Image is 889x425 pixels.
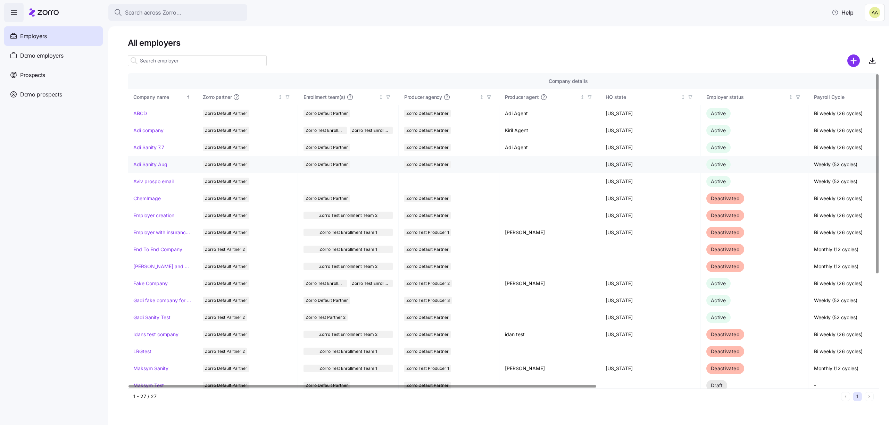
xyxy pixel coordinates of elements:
span: Zorro Default Partner [406,263,449,270]
span: Zorro Default Partner [205,212,247,219]
span: Zorro Default Partner [306,161,348,168]
span: Zorro Default Partner [406,382,449,389]
span: Draft [711,382,723,388]
span: Deactivated [711,331,740,337]
span: Active [711,127,726,133]
span: Zorro Default Partner [205,161,247,168]
div: Payroll Cycle [814,93,888,101]
th: Enrollment team(s)Not sorted [298,89,399,105]
td: [PERSON_NAME] [499,224,600,241]
a: Demo prospects [4,85,103,104]
a: End To End Company [133,246,182,253]
span: Zorro Test Enrollment Team 1 [319,246,377,253]
span: Zorro Default Partner [406,161,449,168]
span: Zorro Test Enrollment Team 2 [319,263,377,270]
span: Zorro Default Partner [205,382,247,389]
span: Deactivated [711,365,740,371]
td: [US_STATE] [600,139,701,156]
span: Zorro Default Partner [205,110,247,117]
span: Prospects [20,71,45,79]
div: Not sorted [788,95,793,100]
div: HQ state [606,93,679,101]
span: Zorro Default Partner [205,331,247,338]
span: Deactivated [711,348,740,354]
td: [US_STATE] [600,105,701,122]
span: Enrollment team(s) [304,94,345,101]
span: Zorro Default Partner [306,297,348,304]
span: Zorro Test Enrollment Team 2 [319,212,377,219]
td: [US_STATE] [600,224,701,241]
span: Zorro Test Enrollment Team 1 [319,365,377,372]
button: Next page [865,392,874,401]
div: Sorted ascending [186,95,191,100]
span: Zorro Default Partner [406,127,449,134]
div: Not sorted [580,95,585,100]
a: Aviv prospo email [133,178,174,185]
span: Search across Zorro... [125,8,181,17]
th: Company nameSorted ascending [128,89,197,105]
th: Producer agencyNot sorted [399,89,499,105]
span: Zorro Test Partner 2 [306,314,346,321]
a: Adi company [133,127,164,134]
button: Previous page [841,392,850,401]
td: Adi Agent [499,105,600,122]
span: Active [711,110,726,116]
span: Deactivated [711,263,740,269]
button: 1 [853,392,862,401]
a: Gadi fake company for test [133,297,191,304]
td: Adi Agent [499,139,600,156]
span: Zorro Test Enrollment Team 1 [319,348,377,355]
a: Adi Sanity Aug [133,161,167,168]
span: Zorro Default Partner [406,110,449,117]
td: [PERSON_NAME] [499,360,600,377]
span: Deactivated [711,195,740,201]
span: Active [711,280,726,286]
span: Zorro Default Partner [306,144,348,151]
td: Kiril Agent [499,122,600,139]
span: Zorro Default Partner [406,348,449,355]
a: ChemImage [133,195,161,202]
a: [PERSON_NAME] and ChemImage [133,263,191,270]
td: [US_STATE] [600,156,701,173]
td: [US_STATE] [600,326,701,343]
a: Idans test company [133,331,178,338]
td: [US_STATE] [600,207,701,224]
a: Prospects [4,65,103,85]
span: Zorro Default Partner [406,314,449,321]
td: idan test [499,326,600,343]
h1: All employers [128,37,879,48]
div: 1 - 27 / 27 [133,393,838,400]
div: Not sorted [479,95,484,100]
span: Zorro Test Partner 2 [205,348,245,355]
span: Zorro Default Partner [205,280,247,287]
span: Zorro Test Producer 1 [406,365,449,372]
span: Zorro Default Partner [406,195,449,202]
a: Employer with insurance problems [133,229,191,236]
span: Active [711,314,726,320]
span: Zorro Default Partner [205,144,247,151]
button: Help [826,6,859,19]
span: Demo employers [20,51,64,60]
span: Zorro Test Enrollment Team 2 [306,127,345,134]
th: Employer statusNot sorted [701,89,808,105]
span: Zorro Default Partner [205,297,247,304]
div: Employer status [706,93,787,101]
span: Deactivated [711,212,740,218]
span: Employers [20,32,47,41]
a: LRGtest [133,348,151,355]
span: Deactivated [711,246,740,252]
div: Not sorted [379,95,383,100]
span: Deactivated [711,229,740,235]
span: Zorro Default Partner [205,263,247,270]
span: Zorro Test Enrollment Team 2 [319,331,377,338]
span: Zorro Default Partner [306,382,348,389]
div: Company name [133,93,185,101]
td: [US_STATE] [600,292,701,309]
a: Demo employers [4,46,103,65]
svg: add icon [847,54,860,67]
a: Maksym Sanity [133,365,168,372]
img: 69dbe272839496de7880a03cd36c60c1 [869,7,880,18]
span: Zorro Default Partner [205,178,247,185]
a: Adi Sanity 7.7 [133,144,164,151]
a: Employers [4,26,103,46]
